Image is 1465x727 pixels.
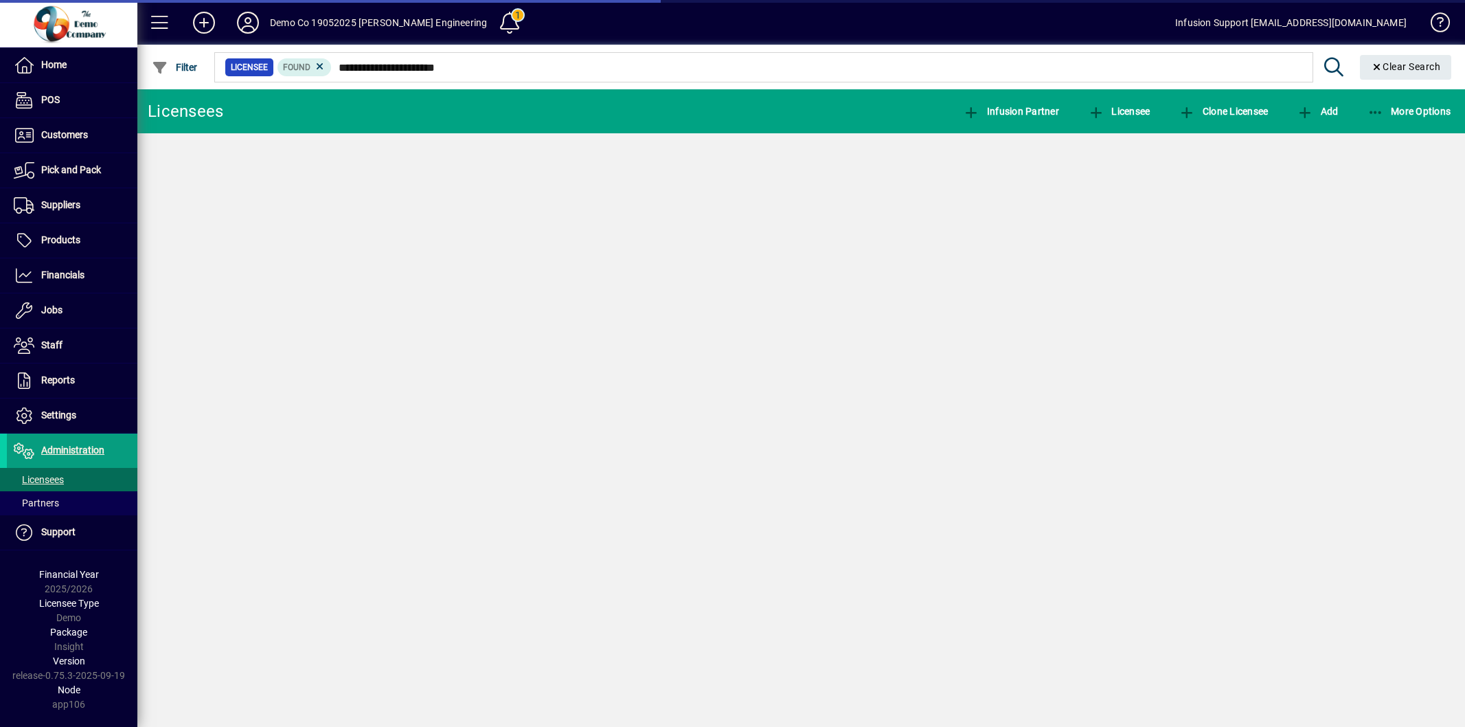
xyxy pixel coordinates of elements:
span: Pick and Pack [41,164,101,175]
span: Suppliers [41,199,80,210]
span: Financials [41,269,84,280]
button: Add [1293,99,1341,124]
div: Demo Co 19052025 [PERSON_NAME] Engineering [270,12,487,34]
span: Package [50,627,87,638]
a: Products [7,223,137,258]
button: Filter [148,55,201,80]
button: Licensee [1084,99,1154,124]
span: Staff [41,339,63,350]
a: Partners [7,491,137,515]
button: Infusion Partner [959,99,1063,124]
button: Clone Licensee [1175,99,1271,124]
span: Reports [41,374,75,385]
span: More Options [1367,106,1451,117]
span: Licensee [1088,106,1150,117]
span: Licensee Type [39,598,99,609]
span: Filter [152,62,198,73]
span: Home [41,59,67,70]
a: Pick and Pack [7,153,137,188]
a: Financials [7,258,137,293]
span: Add [1297,106,1338,117]
mat-chip: Found Status: Found [277,58,332,76]
span: Financial Year [39,569,99,580]
a: Suppliers [7,188,137,223]
span: Licensees [14,474,64,485]
span: Version [53,656,85,667]
span: Licensee [231,60,268,74]
a: Staff [7,328,137,363]
a: Support [7,515,137,550]
a: Knowledge Base [1420,3,1448,47]
span: Jobs [41,304,63,315]
span: Products [41,234,80,245]
a: Licensees [7,468,137,491]
span: Found [283,63,310,72]
span: Support [41,526,76,537]
a: Jobs [7,293,137,328]
a: Settings [7,399,137,433]
span: POS [41,94,60,105]
span: Clone Licensee [1179,106,1268,117]
div: Licensees [148,100,223,122]
a: Customers [7,118,137,153]
button: Clear [1360,55,1452,80]
span: Customers [41,129,88,140]
span: Settings [41,410,76,421]
a: POS [7,83,137,118]
span: Infusion Partner [963,106,1059,117]
div: Infusion Support [EMAIL_ADDRESS][DOMAIN_NAME] [1175,12,1407,34]
button: Add [182,10,226,35]
button: More Options [1364,99,1455,124]
span: Administration [41,445,104,456]
span: Partners [14,497,59,508]
a: Home [7,48,137,82]
span: Clear Search [1371,61,1441,72]
span: Node [58,684,80,695]
button: Profile [226,10,270,35]
a: Reports [7,363,137,398]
